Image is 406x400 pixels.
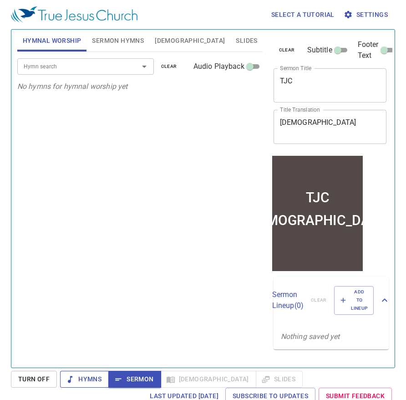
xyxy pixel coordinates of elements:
[67,374,101,385] span: Hymns
[358,39,379,61] span: Footer Text
[236,35,257,46] span: Slides
[279,46,295,54] span: clear
[270,154,365,273] iframe: from-child
[11,371,57,388] button: Turn Off
[108,371,161,388] button: Sermon
[274,277,389,324] div: Sermon Lineup(0)clearAdd to Lineup
[280,118,381,135] textarea: [DEMOGRAPHIC_DATA]
[268,6,338,23] button: Select a tutorial
[18,374,50,385] span: Turn Off
[193,61,244,72] span: Audio Playback
[17,82,128,91] i: No hymns for hymnal worship yet
[281,332,340,341] i: Nothing saved yet
[271,9,335,21] span: Select a tutorial
[280,77,381,94] textarea: TJC
[274,45,300,56] button: clear
[334,286,374,315] button: Add to Lineup
[155,35,225,46] span: [DEMOGRAPHIC_DATA]
[345,9,388,21] span: Settings
[156,61,183,72] button: clear
[92,35,144,46] span: Sermon Hymns
[11,6,137,23] img: True Jesus Church
[116,374,153,385] span: Sermon
[340,288,368,313] span: Add to Lineup
[23,35,81,46] span: Hymnal Worship
[161,62,177,71] span: clear
[138,60,151,73] button: Open
[272,289,304,311] p: Sermon Lineup ( 0 )
[60,371,109,388] button: Hymns
[342,6,391,23] button: Settings
[307,45,332,56] span: Subtitle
